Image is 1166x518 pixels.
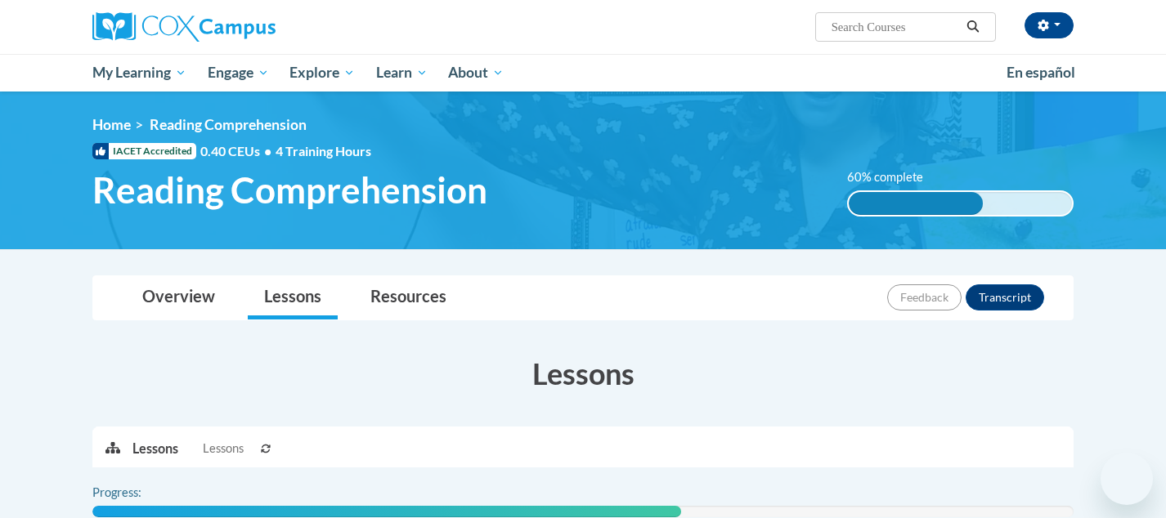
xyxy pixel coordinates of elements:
span: Learn [376,63,428,83]
a: Lessons [248,276,338,319]
div: 60% complete [849,192,983,215]
span: 4 Training Hours [276,143,371,159]
span: IACET Accredited [92,143,196,159]
a: Home [92,116,131,133]
a: En español [996,56,1086,90]
a: Engage [197,54,280,92]
a: My Learning [82,54,197,92]
button: Account Settings [1025,12,1074,38]
span: • [264,143,271,159]
span: My Learning [92,63,186,83]
a: Explore [279,54,365,92]
button: Feedback [887,284,962,310]
a: Learn [365,54,438,92]
span: 0.40 CEUs [200,142,276,160]
a: Overview [126,276,231,319]
span: About [448,63,504,83]
button: Search [961,17,985,37]
button: Transcript [966,284,1044,310]
h3: Lessons [92,353,1074,394]
span: Lessons [203,440,244,458]
p: Lessons [132,440,178,458]
div: Main menu [68,54,1098,92]
span: Reading Comprehension [150,116,307,133]
span: Explore [289,63,355,83]
span: Engage [208,63,269,83]
label: 60% complete [847,168,941,186]
label: Progress: [92,484,186,502]
a: About [438,54,515,92]
a: Cox Campus [92,12,403,42]
span: Reading Comprehension [92,168,487,212]
a: Resources [354,276,463,319]
iframe: Button to launch messaging window [1101,453,1153,505]
input: Search Courses [830,17,961,37]
img: Cox Campus [92,12,276,42]
span: En español [1007,64,1075,81]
